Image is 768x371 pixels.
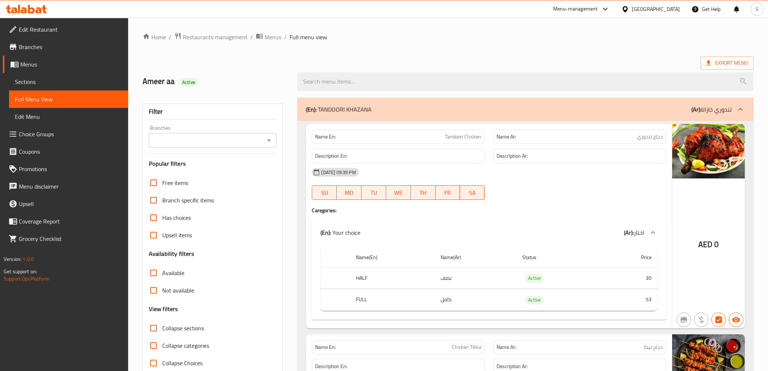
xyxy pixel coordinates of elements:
[340,187,359,198] span: MO
[460,185,485,200] button: SA
[601,289,657,311] td: 53
[15,112,122,121] span: Edit Menu
[497,152,528,161] strong: Description Ar:
[306,105,372,114] p: TANDOORI KHAZANA
[3,195,128,213] a: Upsell
[632,5,680,13] div: [GEOGRAPHIC_DATA]
[320,247,657,311] table: choices table
[250,33,253,41] li: /
[337,185,361,200] button: MO
[3,56,128,73] a: Menus
[691,104,701,115] b: (Ar):
[315,362,347,371] strong: Description En:
[4,274,50,283] a: Support.OpsPlatform
[411,185,436,200] button: TH
[20,60,122,69] span: Menus
[3,230,128,247] a: Grocery Checklist
[162,178,188,187] span: Free items
[756,5,759,13] span: S
[3,125,128,143] a: Choice Groups
[9,90,128,108] a: Full Menu View
[315,343,336,351] strong: Name En:
[386,185,411,200] button: WE
[312,207,666,214] h4: Caregories:
[3,143,128,160] a: Coupons
[624,227,634,238] b: (Ar):
[183,33,248,41] span: Restaurants management
[19,217,122,226] span: Coverage Report
[312,221,666,244] div: (En): Your choice(Ar):اختار
[169,33,171,41] li: /
[315,187,334,198] span: SU
[143,32,753,42] nav: breadcrumb
[290,33,327,41] span: Full menu view
[19,43,122,51] span: Branches
[601,247,657,268] th: Price
[694,312,708,327] button: Purchased item
[525,274,544,282] span: Active
[318,169,359,176] span: [DATE] 09:39 PM
[350,247,435,268] th: Name(En)
[698,237,712,251] span: AED
[19,130,122,138] span: Choice Groups
[149,104,277,120] div: Filter
[436,185,460,200] button: FR
[700,56,753,70] span: Export Menu
[601,267,657,289] td: 30
[174,32,248,42] a: Restaurants management
[445,133,481,141] span: Tandoori Chicken
[149,160,277,168] h3: Popular filters
[389,187,408,198] span: WE
[497,343,516,351] strong: Name Ar:
[435,247,516,268] th: Name(Ar)
[691,105,732,114] p: تندوري خازانا
[15,95,122,104] span: Full Menu View
[284,33,287,41] li: /
[438,187,457,198] span: FR
[9,73,128,90] a: Sections
[320,227,331,238] b: (En):
[15,77,122,86] span: Sections
[497,362,528,371] strong: Description Ar:
[162,359,203,367] span: Collapse Choices
[637,133,663,141] span: دجاج تندوري
[463,187,482,198] span: SA
[19,234,122,243] span: Grocery Checklist
[364,187,383,198] span: TU
[516,247,601,268] th: Status
[23,254,34,264] span: 1.0.0
[306,104,316,115] b: (En):
[525,296,544,304] span: Active
[162,213,191,222] span: Has choices
[497,133,516,141] strong: Name Ar:
[19,165,122,173] span: Promotions
[435,267,516,289] td: نصف
[19,182,122,191] span: Menu disclaimer
[711,312,726,327] button: Has choices
[3,178,128,195] a: Menu disclaimer
[19,199,122,208] span: Upsell
[162,341,209,350] span: Collapse categories
[452,343,481,351] span: Chicken Tikka
[3,160,128,178] a: Promotions
[297,98,753,121] div: (En): TANDOORI KHAZANA(Ar):تندوري خازانا
[162,231,192,239] span: Upsell items
[315,133,336,141] strong: Name En:
[315,152,347,161] strong: Description En:
[312,185,337,200] button: SU
[350,267,435,289] th: HALF
[729,312,743,327] button: Available
[265,33,281,41] span: Menus
[677,312,691,327] button: Not branch specific item
[3,38,128,56] a: Branches
[256,32,281,42] a: Menus
[4,254,21,264] span: Version:
[350,289,435,311] th: FULL
[634,227,644,238] span: اختار
[149,250,194,258] h3: Availability filters
[162,196,214,205] span: Branch specific items
[179,79,198,86] span: Active
[3,21,128,38] a: Edit Restaurant
[162,324,204,332] span: Collapse sections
